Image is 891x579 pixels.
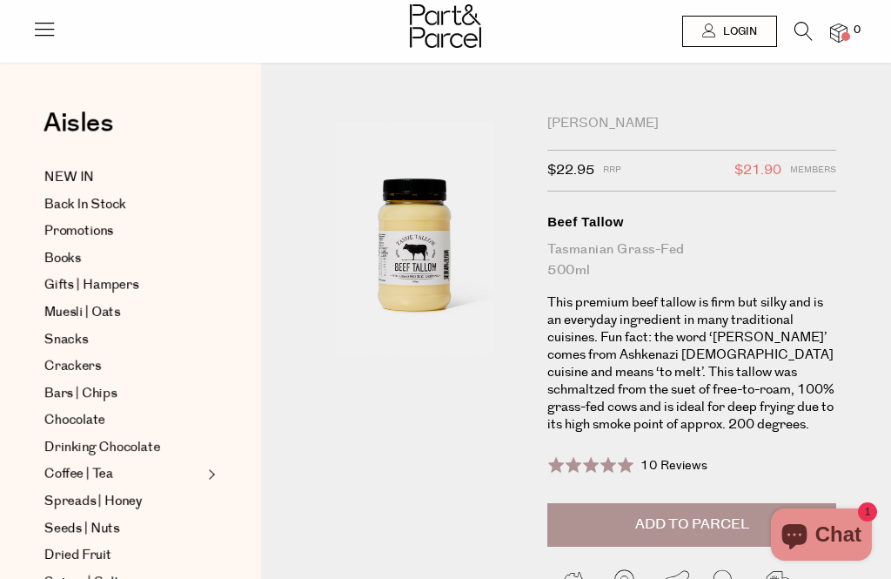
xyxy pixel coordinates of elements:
[719,24,757,39] span: Login
[44,464,113,485] span: Coffee | Tea
[640,457,707,475] span: 10 Reviews
[830,24,847,42] a: 0
[734,159,781,182] span: $21.90
[44,491,203,512] a: Spreads | Honey
[44,329,203,350] a: Snacks
[44,545,111,566] span: Dried Fruit
[635,515,749,535] span: Add to Parcel
[547,213,836,231] div: Beef Tallow
[547,294,836,434] p: This premium beef tallow is firm but silky and is an everyday ingredient in many traditional cuis...
[44,194,126,215] span: Back In Stock
[547,503,836,547] button: Add to Parcel
[44,275,203,296] a: Gifts | Hampers
[313,115,517,355] img: Beef Tallow
[44,167,94,188] span: NEW IN
[44,356,203,377] a: Crackers
[44,104,113,143] span: Aisles
[44,167,203,188] a: NEW IN
[849,23,865,38] span: 0
[44,329,88,350] span: Snacks
[44,111,113,154] a: Aisles
[547,115,836,132] div: [PERSON_NAME]
[44,275,138,296] span: Gifts | Hampers
[44,437,203,458] a: Drinking Chocolate
[44,464,203,485] a: Coffee | Tea
[44,518,203,539] a: Seeds | Nuts
[410,4,481,48] img: Part&Parcel
[44,221,203,242] a: Promotions
[44,410,203,431] a: Chocolate
[44,248,81,269] span: Books
[547,239,836,281] div: Tasmanian Grass-Fed 500ml
[682,16,777,47] a: Login
[44,383,203,404] a: Bars | Chips
[790,159,836,182] span: Members
[44,410,105,431] span: Chocolate
[44,491,142,512] span: Spreads | Honey
[44,248,203,269] a: Books
[44,302,120,323] span: Muesli | Oats
[44,545,203,566] a: Dried Fruit
[44,302,203,323] a: Muesli | Oats
[204,464,216,485] button: Expand/Collapse Coffee | Tea
[603,159,621,182] span: RRP
[44,194,203,215] a: Back In Stock
[44,221,113,242] span: Promotions
[44,437,160,458] span: Drinking Chocolate
[44,518,119,539] span: Seeds | Nuts
[766,508,877,565] inbox-online-store-chat: Shopify online store chat
[547,159,594,182] span: $22.95
[44,356,101,377] span: Crackers
[44,383,117,404] span: Bars | Chips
